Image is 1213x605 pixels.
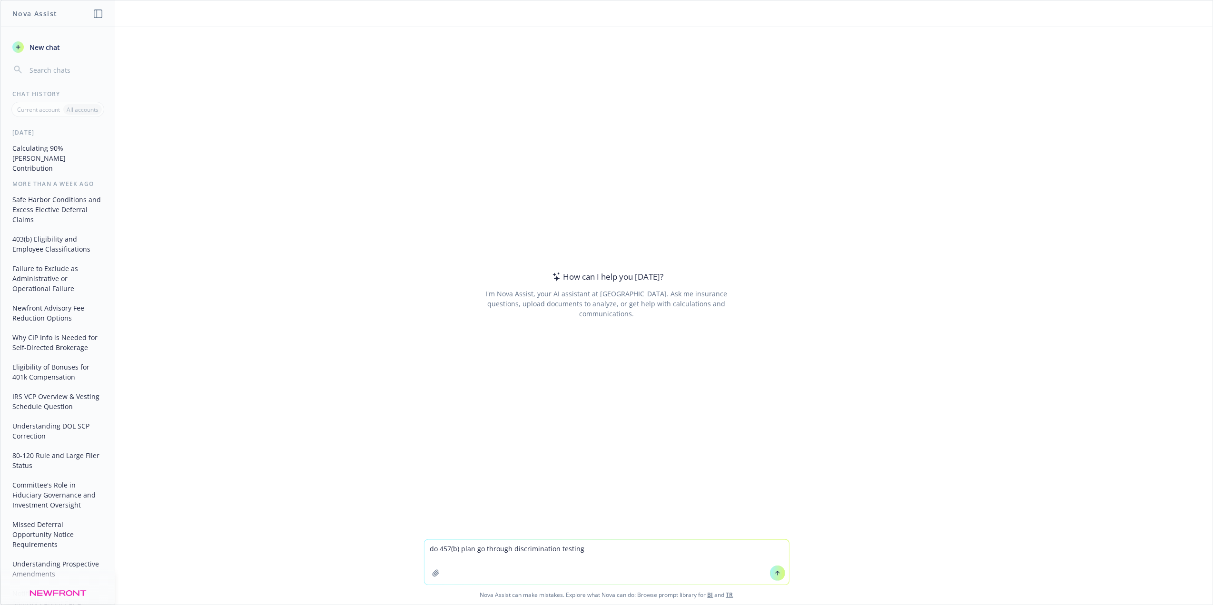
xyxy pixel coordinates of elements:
[1,90,115,98] div: Chat History
[17,106,60,114] p: Current account
[28,63,103,77] input: Search chats
[726,591,733,599] a: TR
[9,261,107,296] button: Failure to Exclude as Administrative or Operational Failure
[424,540,789,585] textarea: do 457(b) plan go through discrimination testing
[9,192,107,227] button: Safe Harbor Conditions and Excess Elective Deferral Claims
[9,556,107,582] button: Understanding Prospective Amendments
[9,39,107,56] button: New chat
[473,289,740,319] div: I'm Nova Assist, your AI assistant at [GEOGRAPHIC_DATA]. Ask me insurance questions, upload docum...
[9,477,107,513] button: Committee's Role in Fiduciary Governance and Investment Oversight
[9,517,107,552] button: Missed Deferral Opportunity Notice Requirements
[9,300,107,326] button: Newfront Advisory Fee Reduction Options
[4,585,1209,605] span: Nova Assist can make mistakes. Explore what Nova can do: Browse prompt library for and
[9,330,107,355] button: Why CIP Info is Needed for Self-Directed Brokerage
[67,106,99,114] p: All accounts
[9,418,107,444] button: Understanding DOL SCP Correction
[28,42,60,52] span: New chat
[550,271,663,283] div: How can I help you [DATE]?
[708,591,713,599] a: BI
[9,359,107,385] button: Eligibility of Bonuses for 401k Compensation
[9,140,107,176] button: Calculating 90% [PERSON_NAME] Contribution
[9,448,107,473] button: 80-120 Rule and Large Filer Status
[1,180,115,188] div: More than a week ago
[1,128,115,137] div: [DATE]
[9,231,107,257] button: 403(b) Eligibility and Employee Classifications
[9,389,107,414] button: IRS VCP Overview & Vesting Schedule Question
[12,9,57,19] h1: Nova Assist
